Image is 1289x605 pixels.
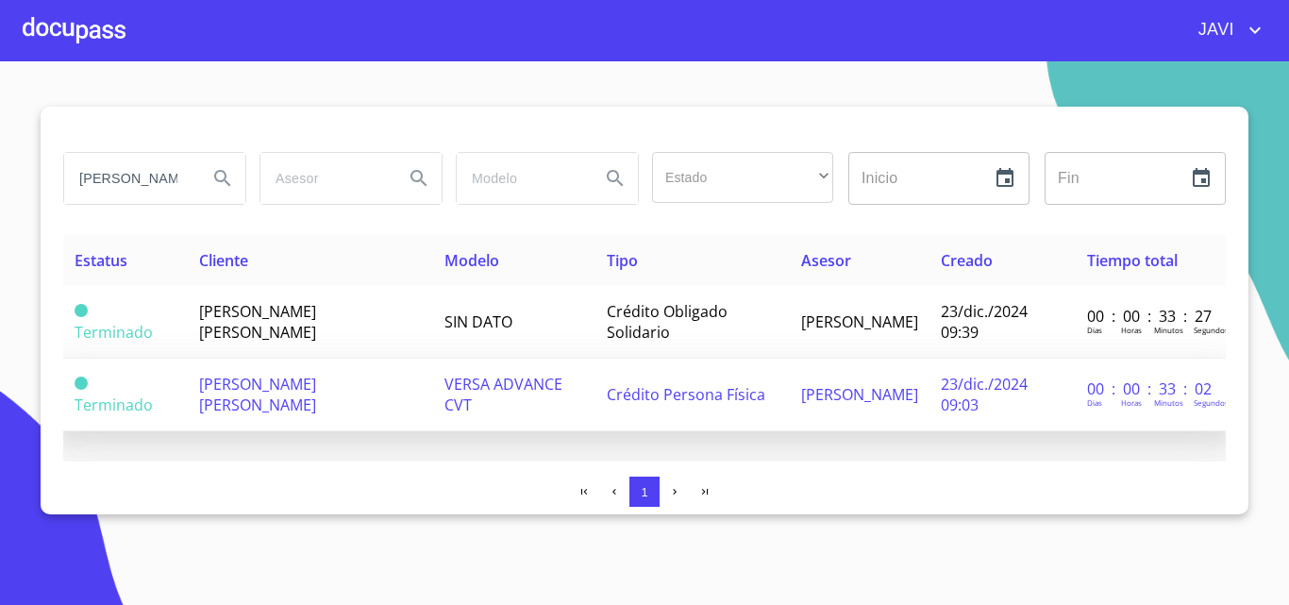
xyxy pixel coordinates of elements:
[593,156,638,201] button: Search
[1184,15,1244,45] span: JAVI
[1121,397,1142,408] p: Horas
[1154,397,1183,408] p: Minutos
[200,156,245,201] button: Search
[444,250,499,271] span: Modelo
[199,301,316,343] span: [PERSON_NAME] [PERSON_NAME]
[801,250,851,271] span: Asesor
[396,156,442,201] button: Search
[1194,397,1229,408] p: Segundos
[1194,325,1229,335] p: Segundos
[457,153,585,204] input: search
[444,311,512,332] span: SIN DATO
[801,384,918,405] span: [PERSON_NAME]
[1087,378,1214,399] p: 00 : 00 : 33 : 02
[1087,325,1102,335] p: Dias
[1087,397,1102,408] p: Dias
[1184,15,1266,45] button: account of current user
[801,311,918,332] span: [PERSON_NAME]
[941,250,993,271] span: Creado
[1087,250,1178,271] span: Tiempo total
[1087,306,1214,327] p: 00 : 00 : 33 : 27
[199,374,316,415] span: [PERSON_NAME] [PERSON_NAME]
[64,153,193,204] input: search
[1154,325,1183,335] p: Minutos
[75,377,88,390] span: Terminado
[260,153,389,204] input: search
[75,322,153,343] span: Terminado
[75,395,153,415] span: Terminado
[607,301,728,343] span: Crédito Obligado Solidario
[1121,325,1142,335] p: Horas
[941,301,1028,343] span: 23/dic./2024 09:39
[629,477,660,507] button: 1
[75,304,88,317] span: Terminado
[75,250,127,271] span: Estatus
[607,250,638,271] span: Tipo
[641,485,647,499] span: 1
[607,384,765,405] span: Crédito Persona Física
[199,250,248,271] span: Cliente
[652,152,833,203] div: ​
[444,374,562,415] span: VERSA ADVANCE CVT
[941,374,1028,415] span: 23/dic./2024 09:03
